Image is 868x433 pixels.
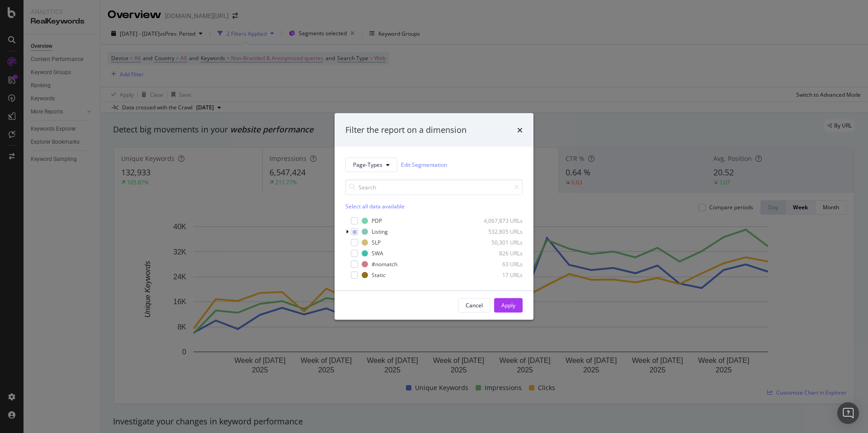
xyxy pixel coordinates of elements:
button: Page-Types [345,157,397,172]
div: 4,067,873 URLs [478,217,523,225]
a: Edit Segmentation [401,160,447,169]
button: Cancel [458,298,491,312]
input: Search [345,179,523,195]
div: Apply [501,301,515,309]
div: Static [372,271,386,279]
div: Open Intercom Messenger [837,402,859,424]
div: PDP [372,217,382,225]
button: Apply [494,298,523,312]
div: 50,301 URLs [478,239,523,246]
div: #nomatch [372,260,397,268]
div: 826 URLs [478,249,523,257]
div: SLP [372,239,381,246]
div: Filter the report on a dimension [345,124,467,136]
div: SWA [372,249,383,257]
div: times [517,124,523,136]
div: 63 URLs [478,260,523,268]
div: 17 URLs [478,271,523,279]
div: Cancel [466,301,483,309]
div: modal [335,113,533,320]
span: Page-Types [353,161,382,169]
div: 532,805 URLs [478,228,523,235]
div: Select all data available [345,202,523,210]
div: Listing [372,228,388,235]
